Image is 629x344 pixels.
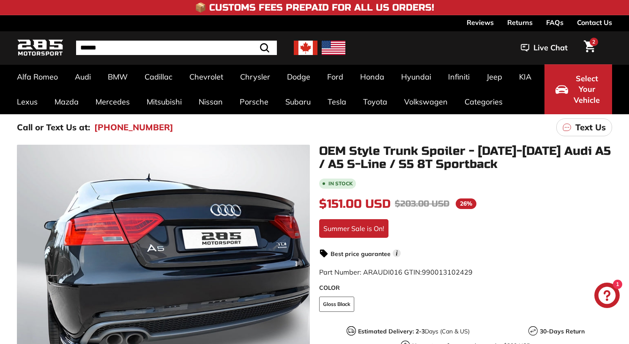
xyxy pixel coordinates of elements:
strong: 30-Days Return [540,327,585,335]
label: COLOR [319,283,612,292]
inbox-online-store-chat: Shopify online store chat [592,283,622,310]
span: $151.00 USD [319,197,391,211]
b: In stock [328,181,353,186]
a: Tesla [319,89,355,114]
a: Cart [579,33,600,62]
span: Select Your Vehicle [572,73,601,106]
a: Infiniti [440,64,478,89]
a: Alfa Romeo [8,64,66,89]
a: Mitsubishi [138,89,190,114]
a: Chrysler [232,64,279,89]
a: Volkswagen [396,89,456,114]
strong: Estimated Delivery: 2-3 [358,327,425,335]
a: Mercedes [87,89,138,114]
a: [PHONE_NUMBER] [94,121,173,134]
img: Logo_285_Motorsport_areodynamics_components [17,38,63,58]
a: Mazda [46,89,87,114]
button: Live Chat [510,37,579,58]
a: Nissan [190,89,231,114]
input: Search [76,41,277,55]
a: FAQs [546,15,563,30]
a: BMW [99,64,136,89]
span: 990013102429 [422,268,473,276]
div: Summer Sale is On! [319,219,388,238]
span: 2 [592,39,595,45]
a: Chevrolet [181,64,232,89]
a: Cadillac [136,64,181,89]
span: Live Chat [533,42,568,53]
button: Select Your Vehicle [544,64,612,114]
span: Part Number: ARAUDI016 GTIN: [319,268,473,276]
strong: Best price guarantee [331,250,391,258]
h1: OEM Style Trunk Spoiler - [DATE]-[DATE] Audi A5 / A5 S-Line / S5 8T Sportback [319,145,612,171]
a: Dodge [279,64,319,89]
p: Days (Can & US) [358,327,470,336]
a: Toyota [355,89,396,114]
a: Hyundai [393,64,440,89]
a: Lexus [8,89,46,114]
a: Reviews [467,15,494,30]
p: Call or Text Us at: [17,121,90,134]
a: Contact Us [577,15,612,30]
h4: 📦 Customs Fees Prepaid for All US Orders! [195,3,434,13]
span: $203.00 USD [395,198,449,209]
a: KIA [511,64,540,89]
a: Ford [319,64,352,89]
a: Returns [507,15,533,30]
a: Porsche [231,89,277,114]
span: 26% [456,198,476,209]
a: Subaru [277,89,319,114]
p: Text Us [575,121,606,134]
a: Jeep [478,64,511,89]
span: i [393,249,401,257]
a: Categories [456,89,511,114]
a: Text Us [556,118,612,136]
a: Honda [352,64,393,89]
a: Audi [66,64,99,89]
